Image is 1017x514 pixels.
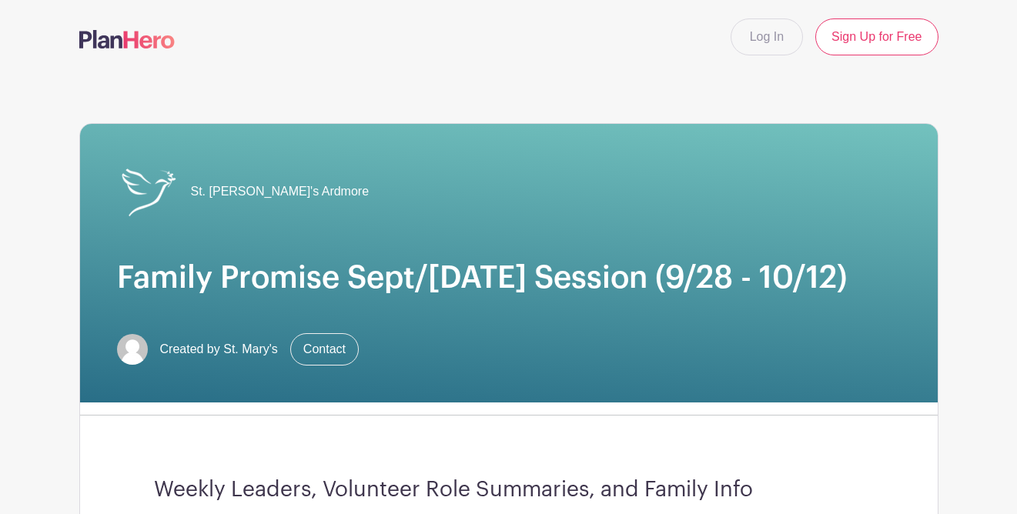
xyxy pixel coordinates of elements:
a: Sign Up for Free [815,18,938,55]
h3: Weekly Leaders, Volunteer Role Summaries, and Family Info [154,477,864,503]
a: Log In [731,18,803,55]
span: Created by St. Mary's [160,340,278,359]
span: St. [PERSON_NAME]'s Ardmore [191,182,370,201]
a: Contact [290,333,359,365]
h1: Family Promise Sept/[DATE] Session (9/28 - 10/12) [117,259,901,296]
img: logo-507f7623f17ff9eddc593b1ce0a138ce2505c220e1c5a4e2b4648c50719b7d32.svg [79,30,175,48]
img: St_Marys_Logo_White.png [117,161,179,222]
img: default-ce2991bfa6775e67f084385cd625a349d9dcbb7a52a09fb2fda1e96e2d18dcdb.png [117,334,148,365]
